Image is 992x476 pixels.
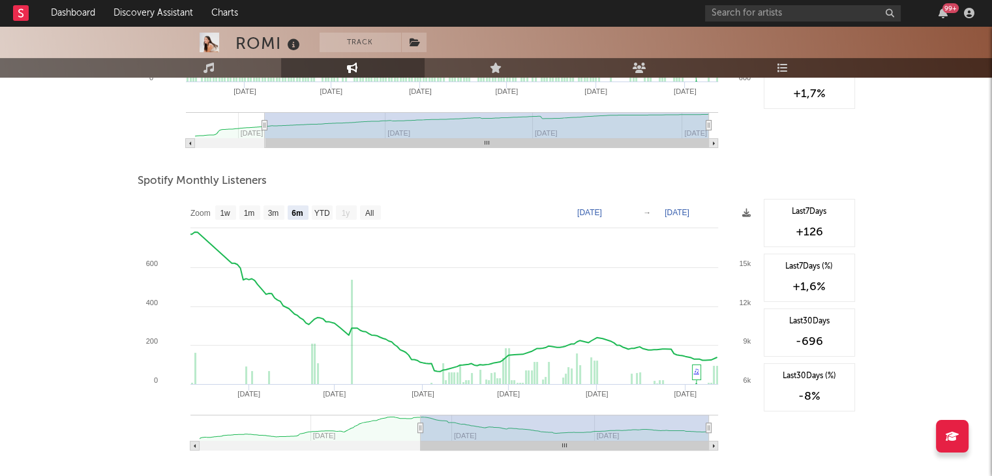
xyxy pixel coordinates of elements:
[495,87,518,95] text: [DATE]
[705,5,901,22] input: Search for artists
[412,390,434,398] text: [DATE]
[771,86,848,102] div: +1,7 %
[292,209,303,218] text: 6m
[138,173,267,189] span: Spotify Monthly Listeners
[739,260,751,267] text: 15k
[314,209,329,218] text: YTD
[220,209,230,218] text: 1w
[673,87,696,95] text: [DATE]
[739,299,751,306] text: 12k
[145,260,157,267] text: 600
[237,390,260,398] text: [DATE]
[694,366,699,374] a: ♫
[674,390,697,398] text: [DATE]
[738,74,750,82] text: 600
[743,376,751,384] text: 6k
[942,3,959,13] div: 99 +
[243,209,254,218] text: 1m
[771,370,848,382] div: Last 30 Days (%)
[665,208,689,217] text: [DATE]
[771,279,848,295] div: +1,6 %
[497,390,520,398] text: [DATE]
[267,209,278,218] text: 3m
[743,337,751,345] text: 9k
[145,337,157,345] text: 200
[235,33,303,54] div: ROMI
[771,261,848,273] div: Last 7 Days (%)
[771,334,848,350] div: -696
[149,74,153,82] text: 0
[771,389,848,404] div: -8 %
[577,208,602,217] text: [DATE]
[584,87,607,95] text: [DATE]
[341,209,350,218] text: 1y
[233,87,256,95] text: [DATE]
[323,390,346,398] text: [DATE]
[320,87,342,95] text: [DATE]
[771,206,848,218] div: Last 7 Days
[145,299,157,306] text: 400
[320,33,401,52] button: Track
[939,8,948,18] button: 99+
[409,87,432,95] text: [DATE]
[585,390,608,398] text: [DATE]
[643,208,651,217] text: →
[153,376,157,384] text: 0
[771,316,848,327] div: Last 30 Days
[190,209,211,218] text: Zoom
[365,209,373,218] text: All
[771,224,848,240] div: +126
